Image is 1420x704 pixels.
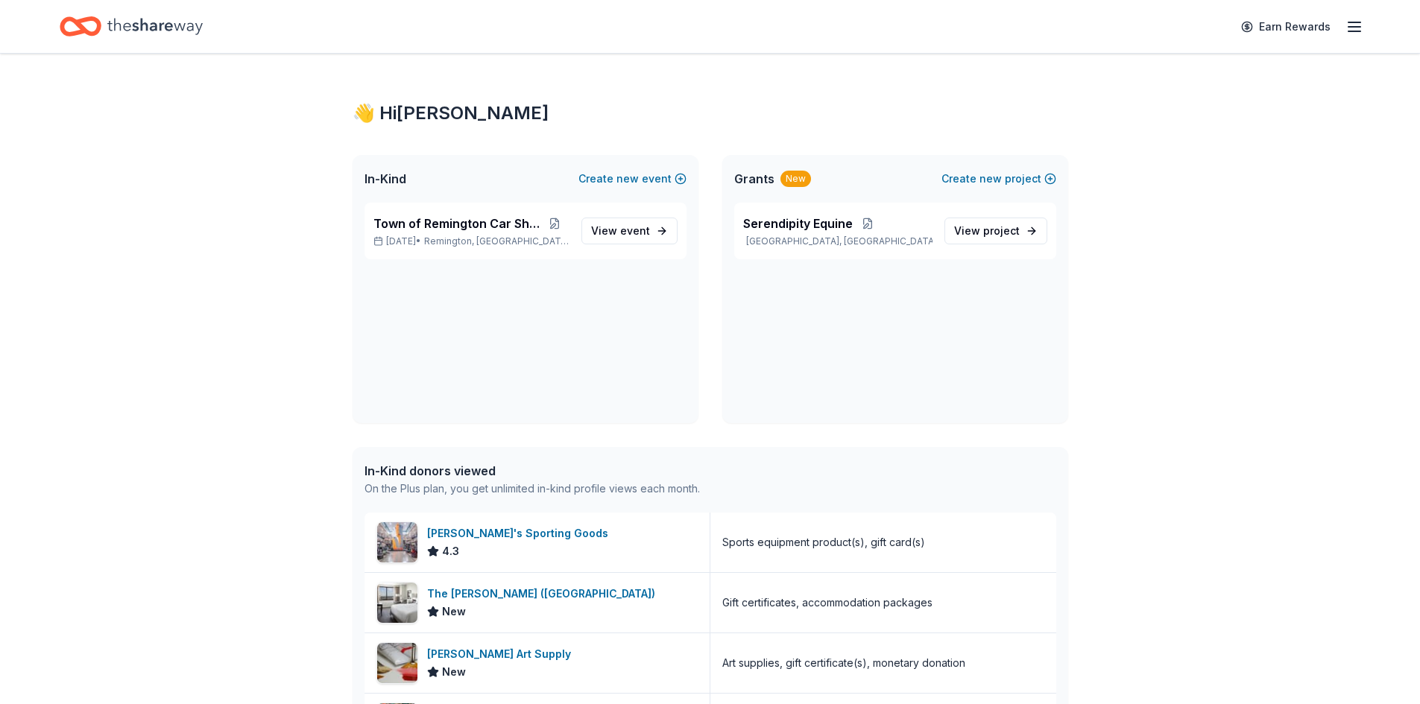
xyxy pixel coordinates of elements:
[373,215,540,232] span: Town of Remington Car Show
[944,218,1047,244] a: View project
[424,235,569,247] span: Remington, [GEOGRAPHIC_DATA]
[734,170,774,188] span: Grants
[954,222,1020,240] span: View
[581,218,678,244] a: View event
[353,101,1068,125] div: 👋 Hi [PERSON_NAME]
[427,524,614,542] div: [PERSON_NAME]'s Sporting Goods
[365,480,700,498] div: On the Plus plan, you get unlimited in-kind profile views each month.
[979,170,1002,188] span: new
[442,663,466,681] span: New
[427,585,661,603] div: The [PERSON_NAME] ([GEOGRAPHIC_DATA])
[377,583,417,623] img: Image for The Ritz-Carlton (Pentagon City)
[941,170,1056,188] button: Createnewproject
[722,594,933,612] div: Gift certificates, accommodation packages
[377,643,417,683] img: Image for Trekell Art Supply
[591,222,650,240] span: View
[743,215,853,232] span: Serendipity Equine
[373,235,569,247] p: [DATE] •
[60,9,203,44] a: Home
[743,235,933,247] p: [GEOGRAPHIC_DATA], [GEOGRAPHIC_DATA]
[722,654,965,672] div: Art supplies, gift certificate(s), monetary donation
[780,171,811,187] div: New
[377,522,417,562] img: Image for Dick's Sporting Goods
[616,170,639,188] span: new
[983,224,1020,237] span: project
[722,533,925,551] div: Sports equipment product(s), gift card(s)
[620,224,650,237] span: event
[578,170,687,188] button: Createnewevent
[442,603,466,621] span: New
[365,462,700,480] div: In-Kind donors viewed
[442,542,459,560] span: 4.3
[427,645,577,663] div: [PERSON_NAME] Art Supply
[365,170,406,188] span: In-Kind
[1232,13,1339,40] a: Earn Rewards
